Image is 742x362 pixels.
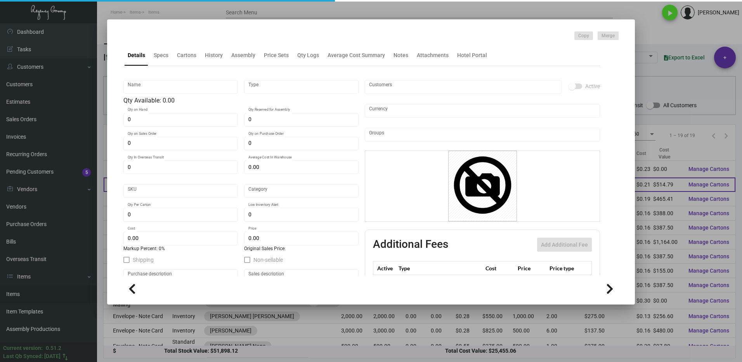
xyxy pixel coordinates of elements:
span: Non-sellable [253,255,283,265]
th: Type [397,261,484,275]
div: Last Qb Synced: [DATE] [3,352,61,360]
span: Active [585,82,600,91]
div: 0.51.2 [46,344,61,352]
th: Price [516,261,548,275]
span: Merge [602,33,615,39]
div: Attachments [417,51,449,59]
span: Shipping [133,255,154,265]
th: Active [373,261,397,275]
div: Hotel Portal [457,51,487,59]
div: Details [128,51,145,59]
div: Qty Available: 0.00 [123,96,359,105]
div: Notes [394,51,408,59]
input: Add new.. [369,84,558,90]
div: Assembly [231,51,255,59]
th: Price type [548,261,583,275]
span: Copy [578,33,589,39]
button: Copy [574,31,593,40]
div: Specs [154,51,168,59]
div: Price Sets [264,51,289,59]
input: Add new.. [369,132,596,138]
div: Qty Logs [297,51,319,59]
h2: Additional Fees [373,238,448,252]
div: Current version: [3,344,43,352]
button: Add Additional Fee [537,238,592,252]
button: Merge [598,31,619,40]
span: Add Additional Fee [541,242,588,248]
div: History [205,51,223,59]
div: Cartons [177,51,196,59]
th: Cost [484,261,515,275]
div: Average Cost Summary [328,51,385,59]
